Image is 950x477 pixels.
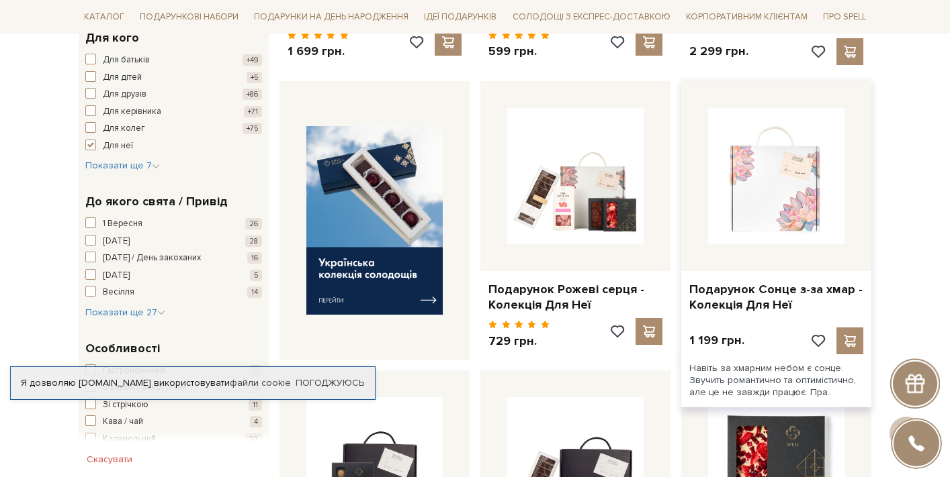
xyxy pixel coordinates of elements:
button: Показати ще 7 [85,159,160,172]
span: Особливості [85,339,160,358]
p: 599 грн. [488,44,550,59]
span: Показати ще 27 [85,307,165,318]
span: Кава / чай [103,415,143,429]
span: [DATE] [103,235,130,248]
button: [DATE] 28 [85,235,262,248]
span: Для неї [103,140,133,153]
button: [DATE] / День закоханих 16 [85,252,262,265]
span: +5 [247,72,262,83]
p: 2 299 грн. [689,44,748,59]
button: Кава / чай 4 [85,415,262,429]
a: Подарунок Сонце з-за хмар - Колекція Для Неї [689,282,863,313]
span: Подарунки на День народження [249,7,414,28]
span: 16 [247,252,262,264]
span: 22 [245,433,262,445]
a: Погоджуюсь [296,377,364,389]
button: [DATE] 5 [85,269,262,282]
div: Навіть за хмарним небом є сонце. Звучить романтично та оптимістично, але це не завжди працює. Пра.. [681,354,871,407]
button: Для друзів +86 [85,88,262,101]
span: [DATE] [103,269,130,282]
span: До якого свята / Привід [85,193,228,211]
p: 1 199 грн. [689,333,744,348]
span: 1 Вересня [103,217,142,231]
button: Показати ще 27 [85,306,165,319]
span: 14 [247,286,262,298]
span: 26 [245,218,262,229]
span: Карамельний [103,433,156,446]
span: 28 [245,235,262,247]
span: +86 [243,89,262,100]
a: Подарунок Рожеві серця - Колекція Для Неї [488,282,662,313]
span: 2 [249,365,262,376]
span: Для керівника [103,105,161,119]
span: Показати ще 7 [85,160,160,171]
span: Для дітей [103,71,142,85]
img: banner [306,126,443,315]
button: Для неї [85,140,262,153]
button: Весілля 14 [85,286,262,299]
p: 1 699 грн. [288,44,349,59]
p: 729 грн. [488,333,550,349]
button: Скасувати [79,449,140,470]
span: Для колег [103,122,145,136]
a: Солодощі з експрес-доставкою [507,5,676,28]
button: Для керівника +71 [85,105,262,119]
span: Про Spell [818,7,871,28]
span: Каталог [79,7,130,28]
button: Карамельний 22 [85,433,262,446]
span: 11 [249,399,262,411]
img: Подарунок Сонце з-за хмар - Колекція Для Неї [708,108,845,244]
span: Для друзів [103,88,146,101]
span: Подарункові набори [134,7,244,28]
span: 5 [250,270,262,281]
button: 1 Вересня 26 [85,217,262,231]
a: файли cookie [230,377,291,388]
span: Гастрономічний [103,364,166,378]
span: +75 [243,123,262,134]
span: [DATE] / День закоханих [103,252,201,265]
a: Корпоративним клієнтам [681,5,813,28]
span: +49 [243,54,262,66]
button: Для батьків +49 [85,54,262,67]
span: Для кого [85,29,139,47]
span: +71 [244,106,262,117]
button: Для дітей +5 [85,71,262,85]
button: Зі стрічкою 11 [85,399,262,412]
span: Весілля [103,286,134,299]
span: 4 [250,416,262,427]
button: Гастрономічний 2 [85,364,262,378]
span: Ідеї подарунків [419,7,502,28]
span: Для батьків [103,54,150,67]
span: Зі стрічкою [103,399,148,412]
div: Я дозволяю [DOMAIN_NAME] використовувати [11,377,375,389]
button: Для колег +75 [85,122,262,136]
